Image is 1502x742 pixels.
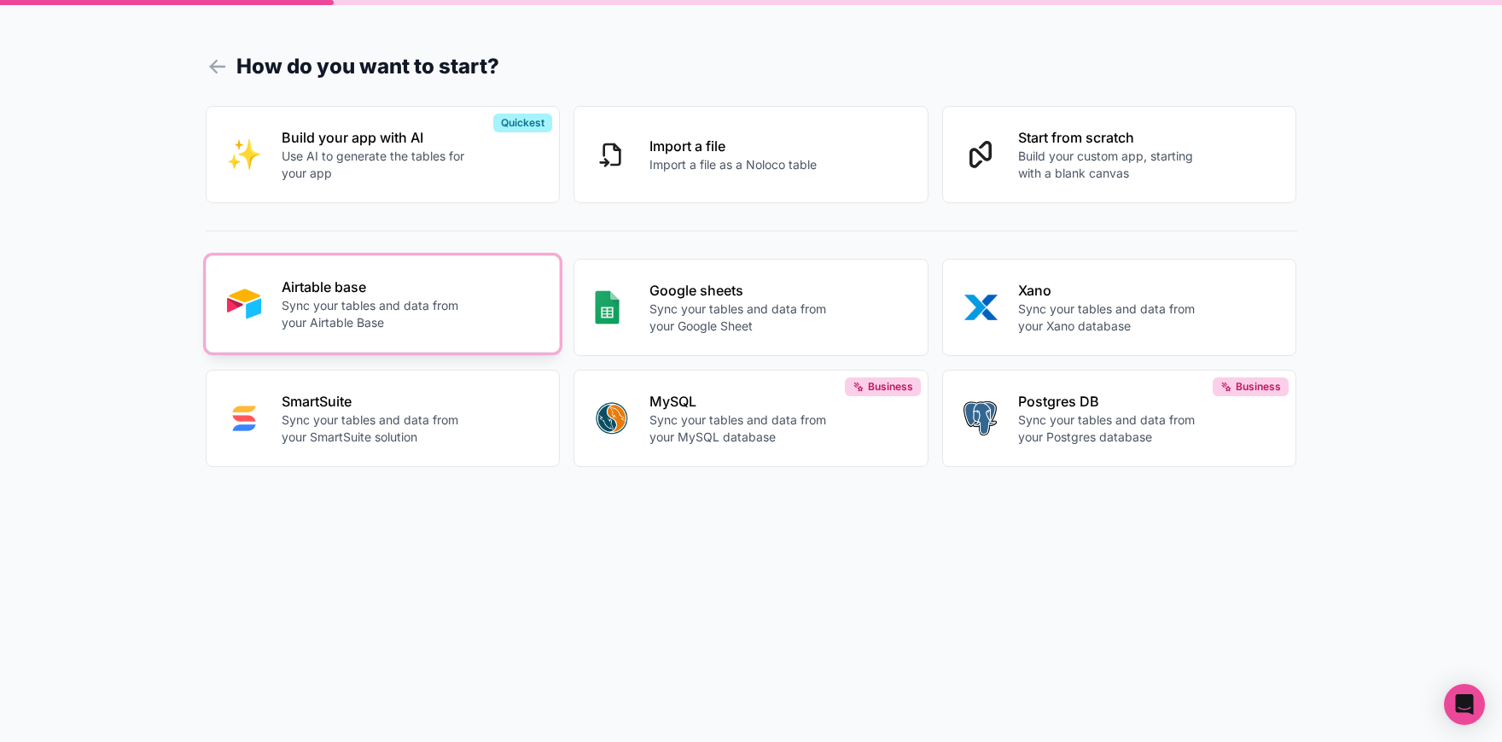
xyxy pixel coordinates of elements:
[649,301,839,335] p: Sync your tables and data from your Google Sheet
[942,370,1297,467] button: POSTGRESPostgres DBSync your tables and data from your Postgres databaseBusiness
[46,99,60,113] img: tab_domain_overview_orange.svg
[27,27,41,41] img: logo_orange.svg
[227,287,261,321] img: AIRTABLE
[1018,301,1208,335] p: Sync your tables and data from your Xano database
[206,255,561,353] button: AIRTABLEAirtable baseSync your tables and data from your Airtable Base
[170,99,183,113] img: tab_keywords_by_traffic_grey.svg
[227,137,261,172] img: INTERNAL_WITH_AI
[595,401,629,435] img: MYSQL
[1236,380,1281,394] span: Business
[1018,280,1208,301] p: Xano
[963,401,997,435] img: POSTGRES
[1444,684,1485,725] div: Open Intercom Messenger
[573,106,929,203] button: Import a fileImport a file as a Noloco table
[48,27,84,41] div: v 4.0.25
[1018,391,1208,412] p: Postgres DB
[649,391,839,412] p: MySQL
[1018,412,1208,446] p: Sync your tables and data from your Postgres database
[942,106,1297,203] button: Start from scratchBuild your custom app, starting with a blank canvas
[227,401,261,435] img: SMART_SUITE
[206,51,1297,82] h1: How do you want to start?
[573,370,929,467] button: MYSQLMySQLSync your tables and data from your MySQL databaseBusiness
[282,277,471,297] p: Airtable base
[942,259,1297,356] button: XANOXanoSync your tables and data from your Xano database
[649,280,839,301] p: Google sheets
[206,106,561,203] button: INTERNAL_WITH_AIBuild your app with AIUse AI to generate the tables for your appQuickest
[282,391,471,412] p: SmartSuite
[282,412,471,446] p: Sync your tables and data from your SmartSuite solution
[44,44,188,58] div: Domain: [DOMAIN_NAME]
[649,412,839,446] p: Sync your tables and data from your MySQL database
[649,156,817,173] p: Import a file as a Noloco table
[206,370,561,467] button: SMART_SUITESmartSuiteSync your tables and data from your SmartSuite solution
[27,44,41,58] img: website_grey.svg
[1018,127,1208,148] p: Start from scratch
[963,290,998,324] img: XANO
[282,127,471,148] p: Build your app with AI
[282,297,471,331] p: Sync your tables and data from your Airtable Base
[1018,148,1208,182] p: Build your custom app, starting with a blank canvas
[595,290,620,324] img: GOOGLE_SHEETS
[65,101,153,112] div: Domain Overview
[493,114,552,132] div: Quickest
[189,101,288,112] div: Keywords by Traffic
[282,148,471,182] p: Use AI to generate the tables for your app
[868,380,913,394] span: Business
[649,136,817,156] p: Import a file
[573,259,929,356] button: GOOGLE_SHEETSGoogle sheetsSync your tables and data from your Google Sheet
